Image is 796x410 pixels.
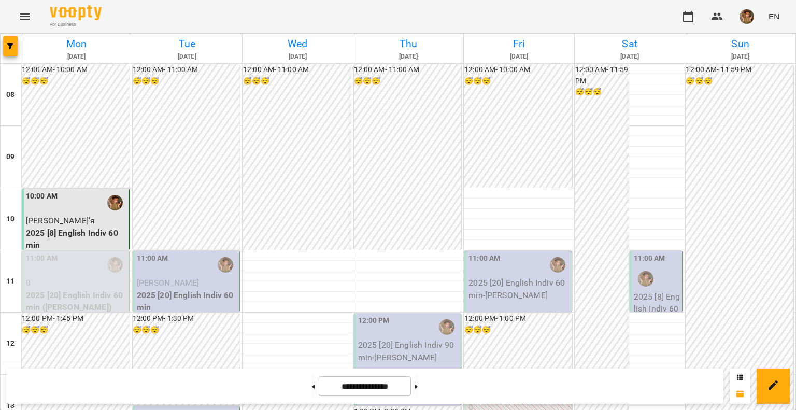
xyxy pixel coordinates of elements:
[576,52,684,62] h6: [DATE]
[464,324,572,336] h6: 😴😴😴
[107,257,123,273] img: Горошинська Олександра (а)
[26,191,58,202] label: 10:00 AM
[22,64,130,76] h6: 12:00 AM - 10:00 AM
[355,36,462,52] h6: Thu
[764,7,784,26] button: EN
[26,216,95,225] span: [PERSON_NAME]'я
[468,277,570,301] p: 2025 [20] English Indiv 60 min - [PERSON_NAME]
[134,36,241,52] h6: Tue
[6,89,15,101] h6: 08
[23,52,130,62] h6: [DATE]
[137,278,200,288] span: [PERSON_NAME]
[686,76,793,87] h6: 😴😴😴
[22,313,130,324] h6: 12:00 PM - 1:45 PM
[134,52,241,62] h6: [DATE]
[22,324,130,336] h6: 😴😴😴
[243,76,351,87] h6: 😴😴😴
[26,277,127,289] p: 0
[358,315,390,327] label: 12:00 PM
[218,257,233,273] img: Горошинська Олександра (а)
[740,9,754,24] img: 166010c4e833d35833869840c76da126.jpeg
[50,21,102,28] span: For Business
[468,253,500,264] label: 11:00 AM
[638,271,653,287] img: Горошинська Олександра (а)
[244,52,351,62] h6: [DATE]
[465,36,573,52] h6: Fri
[6,214,15,225] h6: 10
[354,64,462,76] h6: 12:00 AM - 11:00 AM
[23,36,130,52] h6: Mon
[22,76,130,87] h6: 😴😴😴
[26,289,127,314] p: 2025 [20] English Indiv 60 min ([PERSON_NAME])
[465,52,573,62] h6: [DATE]
[133,76,240,87] h6: 😴😴😴
[576,36,684,52] h6: Sat
[634,291,680,340] p: 2025 [8] English Indiv 60 min - [PERSON_NAME]
[12,4,37,29] button: Menu
[634,253,665,264] label: 11:00 AM
[244,36,351,52] h6: Wed
[575,64,629,87] h6: 12:00 AM - 11:59 PM
[575,87,629,98] h6: 😴😴😴
[769,11,779,22] span: EN
[6,338,15,349] h6: 12
[687,52,794,62] h6: [DATE]
[133,313,240,324] h6: 12:00 PM - 1:30 PM
[243,64,351,76] h6: 12:00 AM - 11:00 AM
[355,52,462,62] h6: [DATE]
[354,76,462,87] h6: 😴😴😴
[26,227,127,251] p: 2025 [8] English Indiv 60 min
[6,151,15,163] h6: 09
[26,253,58,264] label: 11:00 AM
[137,289,238,314] p: 2025 [20] English Indiv 60 min
[6,276,15,287] h6: 11
[464,76,572,87] h6: 😴😴😴
[137,253,168,264] label: 11:00 AM
[133,64,240,76] h6: 12:00 AM - 11:00 AM
[107,195,123,210] img: Горошинська Олександра (а)
[464,64,572,76] h6: 12:00 AM - 10:00 AM
[550,257,565,273] img: Горошинська Олександра (а)
[686,64,793,76] h6: 12:00 AM - 11:59 PM
[50,5,102,20] img: Voopty Logo
[464,313,572,324] h6: 12:00 PM - 1:00 PM
[358,339,459,363] p: 2025 [20] English Indiv 90 min - [PERSON_NAME]
[439,319,454,335] img: Горошинська Олександра (а)
[133,324,240,336] h6: 😴😴😴
[687,36,794,52] h6: Sun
